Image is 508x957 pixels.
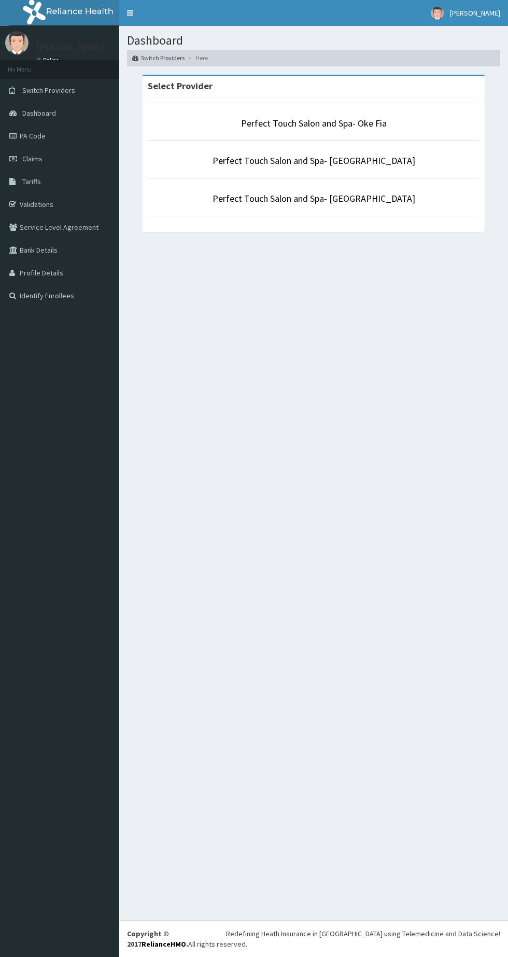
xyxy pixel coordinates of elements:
span: Tariffs [22,177,41,186]
span: Dashboard [22,108,56,118]
li: Here [186,53,208,62]
img: User Image [431,7,444,20]
footer: All rights reserved. [119,920,508,957]
a: RelianceHMO [142,939,186,949]
span: [PERSON_NAME] [450,8,500,18]
p: [PERSON_NAME] [36,42,104,51]
img: User Image [5,31,29,54]
span: Switch Providers [22,86,75,95]
strong: Select Provider [148,80,213,92]
span: Claims [22,154,43,163]
a: Perfect Touch Salon and Spa- Oke Fia [241,117,387,129]
a: Online [36,57,61,64]
a: Perfect Touch Salon and Spa- [GEOGRAPHIC_DATA] [213,155,415,167]
a: Switch Providers [132,53,185,62]
h1: Dashboard [127,34,500,47]
div: Redefining Heath Insurance in [GEOGRAPHIC_DATA] using Telemedicine and Data Science! [226,928,500,939]
a: Perfect Touch Salon and Spa- [GEOGRAPHIC_DATA] [213,192,415,204]
strong: Copyright © 2017 . [127,929,188,949]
